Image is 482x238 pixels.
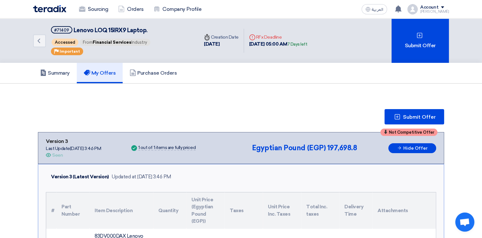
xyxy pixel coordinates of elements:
div: 7 Days left [287,41,307,48]
span: From Industry [80,39,150,46]
a: Summary [33,63,77,83]
div: Creation Date [204,34,239,41]
th: Quantity [153,192,186,229]
a: Orders [113,2,148,16]
div: Last Update [DATE] 3:46 PM [46,145,101,152]
th: Taxes [225,192,263,229]
th: Unit Price Inc. Taxes [263,192,301,229]
span: العربية [372,7,383,12]
button: Submit Offer [385,109,444,124]
button: العربية [362,4,387,14]
h5: My Offers [84,70,116,76]
a: Purchase Orders [123,63,184,83]
span: Egyptian Pound (EGP) [252,144,326,152]
th: Delivery Time [339,192,372,229]
button: Hide Offer [388,143,436,153]
span: Submit Offer [403,115,436,120]
h5: Summary [40,70,70,76]
span: Financial Services [93,40,131,45]
h5: Purchase Orders [130,70,177,76]
th: Part Number [56,192,90,229]
th: # [46,192,56,229]
th: Total Inc. taxes [301,192,339,229]
img: profile_test.png [407,4,418,14]
div: Version 3 [46,138,101,145]
th: Attachments [372,192,436,229]
div: Account [420,5,438,10]
div: [PERSON_NAME] [420,10,449,13]
th: Item Description [90,192,153,229]
div: Open chat [455,212,474,232]
div: [DATE] [204,41,239,48]
span: Lenovo LOQ 15IRX9 Laptop. [74,27,147,34]
div: Version 3 (Latest Version) [51,173,109,181]
a: Company Profile [148,2,206,16]
div: #71409 [54,28,69,32]
th: Unit Price (Egyptian Pound (EGP)) [186,192,225,229]
div: Submit Offer [392,19,449,63]
div: 1 out of 1 items are fully priced [138,145,196,151]
div: Updated at [DATE] 3:46 PM [112,173,171,181]
img: Teradix logo [33,5,66,12]
div: RFx Deadline [249,34,307,41]
div: [DATE] 05:00 AM [249,41,307,48]
span: Accessed [52,39,78,46]
div: Seen [52,152,63,159]
span: Not Competitive Offer [389,130,434,134]
span: Important [60,49,80,54]
h5: Lenovo LOQ 15IRX9 Laptop. [51,26,151,34]
a: Sourcing [74,2,113,16]
a: My Offers [77,63,123,83]
span: 197,698.8 [327,144,357,152]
